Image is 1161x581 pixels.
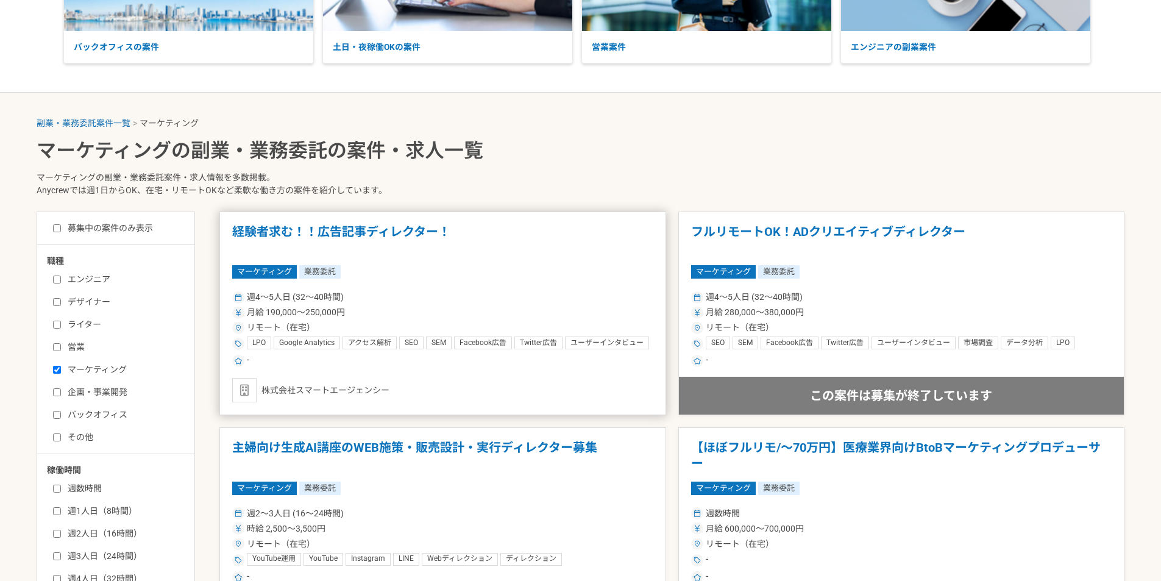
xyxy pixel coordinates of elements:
[235,357,242,365] img: ico_star-c4f7eedc.svg
[279,338,335,348] span: Google Analytics
[47,256,64,266] span: 職種
[53,408,193,421] label: バックオフィス
[235,294,242,301] img: ico_calendar-4541a85f.svg
[758,265,800,279] span: 業務委託
[694,357,701,365] img: ico_star-c4f7eedc.svg
[460,338,506,348] span: Facebook広告
[694,324,701,332] img: ico_location_pin-352ac629.svg
[232,378,653,402] div: 株式会社スマートエージェンシー
[53,276,61,283] input: エンジニア
[53,388,61,396] input: 企画・事業開発
[53,550,193,563] label: 週3人日（24時間）
[53,485,61,493] input: 週数時間
[694,540,701,547] img: ico_location_pin-352ac629.svg
[694,510,701,517] img: ico_calendar-4541a85f.svg
[706,507,740,520] span: 週数時間
[232,440,653,471] h1: 主婦向け生成AI講座のWEB施策・販売設計・実行ディレクター募集
[1056,338,1070,348] span: LPO
[53,366,61,374] input: マーケティング
[694,574,701,581] img: ico_star-c4f7eedc.svg
[694,525,701,532] img: ico_currency_yen-76ea2c4c.svg
[235,557,242,564] img: ico_tag-f97210f0.svg
[691,224,1112,255] h1: フルリモートOK！ADクリエイティブディレクター
[235,525,242,532] img: ico_currency_yen-76ea2c4c.svg
[694,557,701,564] img: ico_tag-f97210f0.svg
[706,522,804,535] span: 月給 600,000〜700,000円
[351,554,385,564] span: Instagram
[235,309,242,316] img: ico_currency_yen-76ea2c4c.svg
[405,338,418,348] span: SEO
[309,554,338,564] span: YouTube
[53,363,193,376] label: マーケティング
[247,522,325,535] span: 時給 2,500〜3,500円
[232,224,653,255] h1: 経験者求む！！広告記事ディレクター！
[53,298,61,306] input: デザイナー
[247,538,315,551] span: リモート（在宅）
[348,338,391,348] span: アクセス解析
[964,338,993,348] span: 市場調査
[53,482,193,495] label: 週数時間
[706,306,804,319] span: 月給 280,000〜380,000円
[691,265,756,279] span: マーケティング
[53,321,61,329] input: ライター
[53,386,193,399] label: 企画・事業開発
[64,31,313,63] p: バックオフィスの案件
[140,118,199,128] span: マーケティング
[247,321,315,334] span: リモート（在宅）
[235,540,242,547] img: ico_location_pin-352ac629.svg
[691,482,756,495] span: マーケティング
[427,554,492,564] span: Webディレクション
[235,340,242,348] img: ico_tag-f97210f0.svg
[706,538,774,551] span: リモート（在宅）
[694,340,701,348] img: ico_tag-f97210f0.svg
[235,324,242,332] img: ico_location_pin-352ac629.svg
[431,338,446,348] span: SEM
[53,411,61,419] input: バックオフィス
[37,162,1124,212] p: マーケティングの副業・業務委託案件・求人情報を多数掲載。 Anycrewでは週1日からOK、在宅・リモートOKなど柔軟な働き方の案件を紹介しています。
[53,341,193,354] label: 営業
[232,378,257,402] img: default_org_logo-42cde973f59100197ec2c8e796e4974ac8490bb5b08a0eb061ff975e4574aa76.png
[37,118,130,128] a: 副業・業務委託案件一覧
[582,31,831,63] p: 営業案件
[706,354,708,368] span: -
[235,574,242,581] img: ico_star-c4f7eedc.svg
[53,224,61,232] input: 募集中の案件のみ表示
[691,440,1112,471] h1: 【ほぼフルリモ/～70万円】医療業界向けBtoBマーケティングプロデューサー
[252,554,296,564] span: YouTube運用
[706,321,774,334] span: リモート（在宅）
[37,140,1124,162] h1: マーケティングの副業・業務委託の案件・求人一覧
[570,338,644,348] span: ユーザーインタビュー
[738,338,753,348] span: SEM
[758,482,800,495] span: 業務委託
[53,296,193,308] label: デザイナー
[766,338,813,348] span: Facebook広告
[232,482,297,495] span: マーケティング
[53,222,153,235] label: 募集中の案件のみ表示
[53,505,193,518] label: 週1人日（8時間）
[299,265,341,279] span: 業務委託
[53,527,193,540] label: 週2人日（16時間）
[299,482,341,495] span: 業務委託
[694,309,701,316] img: ico_currency_yen-76ea2c4c.svg
[323,31,572,63] p: 土日・夜稼働OKの案件
[47,466,81,476] span: 稼働時間
[247,507,344,520] span: 週2〜3人日 (16〜24時間)
[877,338,950,348] span: ユーザーインタビュー
[247,306,345,319] span: 月給 190,000〜250,000円
[694,294,701,301] img: ico_calendar-4541a85f.svg
[1006,338,1043,348] span: データ分析
[232,265,297,279] span: マーケティング
[706,553,708,568] span: -
[235,510,242,517] img: ico_calendar-4541a85f.svg
[53,552,61,560] input: 週3人日（24時間）
[247,354,249,368] span: -
[247,291,344,304] span: 週4〜5人日 (32〜40時間)
[53,433,61,441] input: その他
[826,338,864,348] span: Twitter広告
[711,338,725,348] span: SEO
[53,273,193,286] label: エンジニア
[53,431,193,444] label: その他
[399,554,414,564] span: LINE
[706,291,803,304] span: 週4〜5人日 (32〜40時間)
[841,31,1090,63] p: エンジニアの副業案件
